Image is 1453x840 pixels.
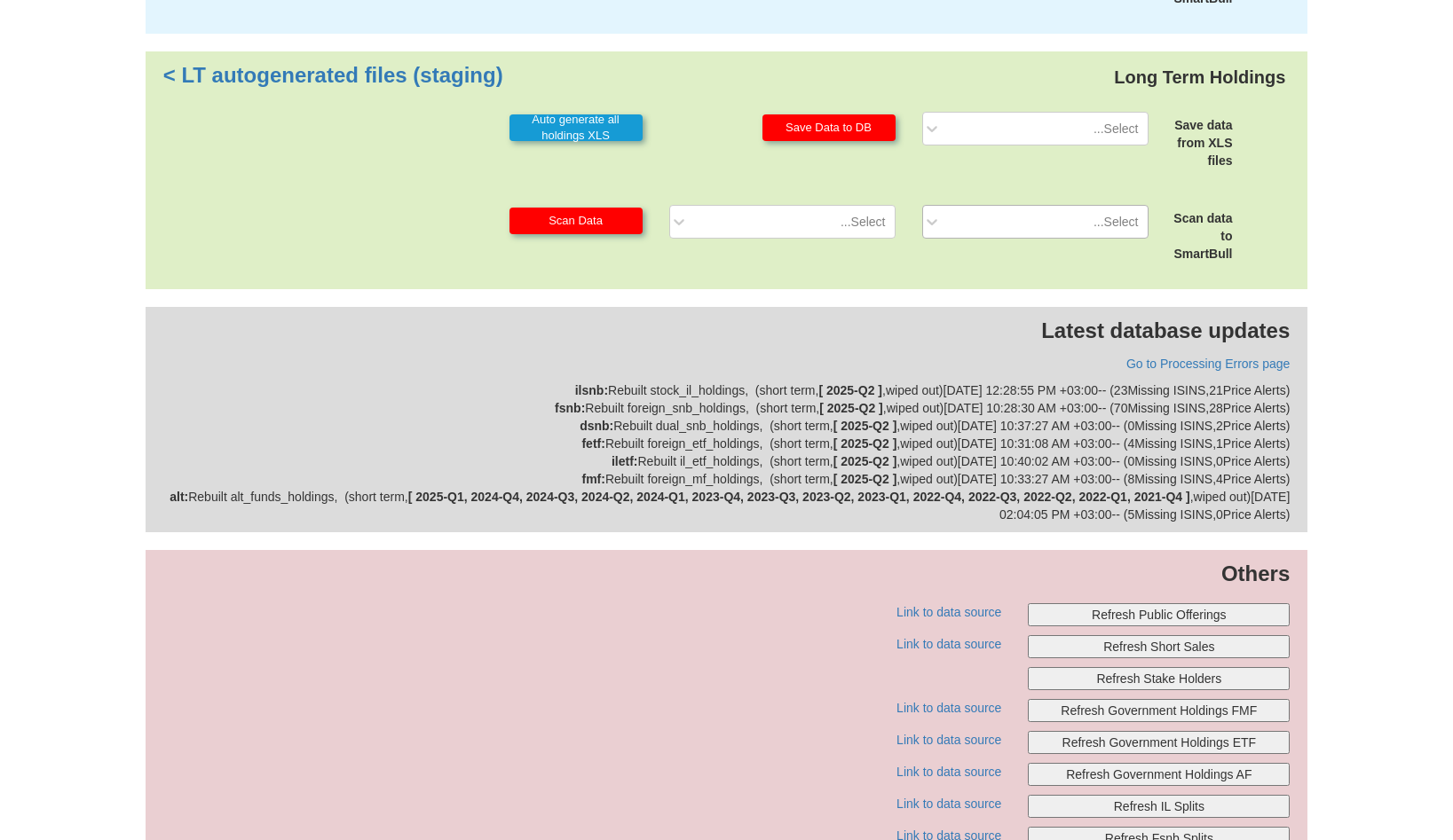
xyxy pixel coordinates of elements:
b: [ 2025-Q2 ] [818,383,882,397]
p: Latest database updates [163,316,1291,346]
p: Others [163,559,1291,589]
div: Select... [1094,213,1139,231]
a: Link to data source [896,605,1001,619]
b: [ 2025-Q2 ] [833,436,897,451]
button: Scan Data [509,208,643,234]
a: Link to data source [896,765,1001,779]
b: [ 2025-Q1, 2024-Q4, 2024-Q3, 2024-Q2, 2024-Q1, 2023-Q4, 2023-Q3, 2023-Q2, 2023-Q1, 2022-Q4, 2022-... [408,490,1190,504]
b: [ 2025-Q2 ] [833,419,897,433]
strong: dsnb : [580,419,613,433]
strong: ilsnb : [575,383,608,397]
div: Save data from XLS files [1162,116,1233,169]
button: Refresh IL Splits [1028,795,1290,818]
div: Select... [841,213,886,231]
button: Auto generate all holdings XLS [509,114,643,141]
div: Rebuilt alt_funds_holdings , ( short term , , wiped out ) [DATE] 02:04:05 PM +03:00 -- ( 5 Missin... [163,488,1291,523]
a: Link to data source [896,797,1001,811]
div: Select... [1094,120,1139,137]
a: Link to data source [896,701,1001,715]
div: Rebuilt foreign_snb_holdings , ( short term , , wiped out ) [DATE] 10:28:30 AM +03:00 -- ( 70 Mis... [163,399,1291,417]
div: Rebuilt dual_snb_holdings , ( short term , , wiped out ) [DATE] 10:37:27 AM +03:00 -- ( 0 Missing... [163,417,1291,435]
a: Go to Processing Errors page [1126,357,1290,371]
div: Rebuilt il_etf_holdings , ( short term , , wiped out ) [DATE] 10:40:02 AM +03:00 -- ( 0 Missing I... [163,452,1291,470]
div: Rebuilt stock_il_holdings , ( short term , , wiped out ) [DATE] 12:28:55 PM +03:00 -- ( 23 Missin... [163,381,1291,399]
strong: alt : [170,490,188,504]
button: Refresh Stake Holders [1028,667,1290,690]
button: Refresh Government Holdings FMF [1028,699,1290,722]
div: Rebuilt foreign_mf_holdings , ( short term , , wiped out ) [DATE] 10:33:27 AM +03:00 -- ( 8 Missi... [163,470,1291,488]
a: Link to data source [896,637,1001,651]
button: Refresh Short Sales [1028,635,1290,658]
a: Link to data source [896,733,1001,747]
b: [ 2025-Q2 ] [833,472,897,486]
button: Refresh Government Holdings AF [1028,763,1290,786]
div: Long Term Holdings [1109,60,1290,95]
div: Rebuilt foreign_etf_holdings , ( short term , , wiped out ) [DATE] 10:31:08 AM +03:00 -- ( 4 Miss... [163,435,1291,452]
div: Scan data to SmartBull [1162,209,1233,263]
button: Refresh Public Offerings [1028,603,1290,626]
strong: fsnb : [555,401,585,415]
strong: fetf : [581,436,604,451]
strong: iletf : [612,454,638,468]
strong: fmf : [581,472,604,486]
a: LT autogenerated files (staging) > [163,63,503,87]
b: [ 2025-Q2 ] [833,454,897,468]
b: [ 2025-Q2 ] [819,401,883,415]
button: Save Data to DB [762,114,896,141]
button: Refresh Government Holdings ETF [1028,731,1290,754]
